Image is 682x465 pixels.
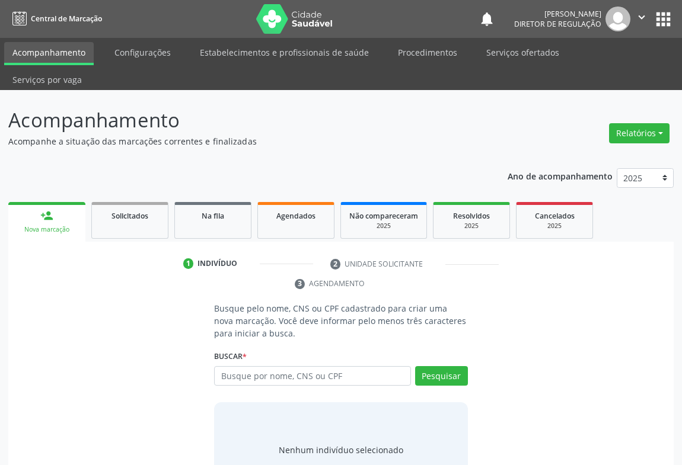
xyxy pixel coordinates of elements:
[535,211,575,221] span: Cancelados
[390,42,466,63] a: Procedimentos
[349,222,418,230] div: 2025
[4,42,94,65] a: Acompanhamento
[609,123,670,143] button: Relatórios
[183,258,194,269] div: 1
[214,348,247,366] label: Buscar
[514,9,601,19] div: [PERSON_NAME]
[31,14,102,24] span: Central de Marcação
[111,211,148,221] span: Solicitados
[8,105,474,135] p: Acompanhamento
[349,211,418,221] span: Não compareceram
[40,209,53,222] div: person_add
[106,42,179,63] a: Configurações
[276,211,315,221] span: Agendados
[17,225,77,234] div: Nova marcação
[214,302,468,339] p: Busque pelo nome, CNS ou CPF cadastrado para criar uma nova marcação. Você deve informar pelo men...
[479,11,495,27] button: notifications
[508,168,613,183] p: Ano de acompanhamento
[442,222,501,230] div: 2025
[279,444,403,456] div: Nenhum indivíduo selecionado
[192,42,377,63] a: Estabelecimentos e profissionais de saúde
[525,222,584,230] div: 2025
[214,366,411,386] input: Busque por nome, CNS ou CPF
[653,9,674,30] button: apps
[8,135,474,147] p: Acompanhe a situação das marcações correntes e finalizadas
[478,42,568,63] a: Serviços ofertados
[202,211,224,221] span: Na fila
[8,9,102,28] a: Central de Marcação
[453,211,490,221] span: Resolvidos
[197,258,237,269] div: Indivíduo
[514,19,601,29] span: Diretor de regulação
[415,366,468,386] button: Pesquisar
[635,11,648,24] i: 
[605,7,630,31] img: img
[4,69,90,90] a: Serviços por vaga
[630,7,653,31] button: 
